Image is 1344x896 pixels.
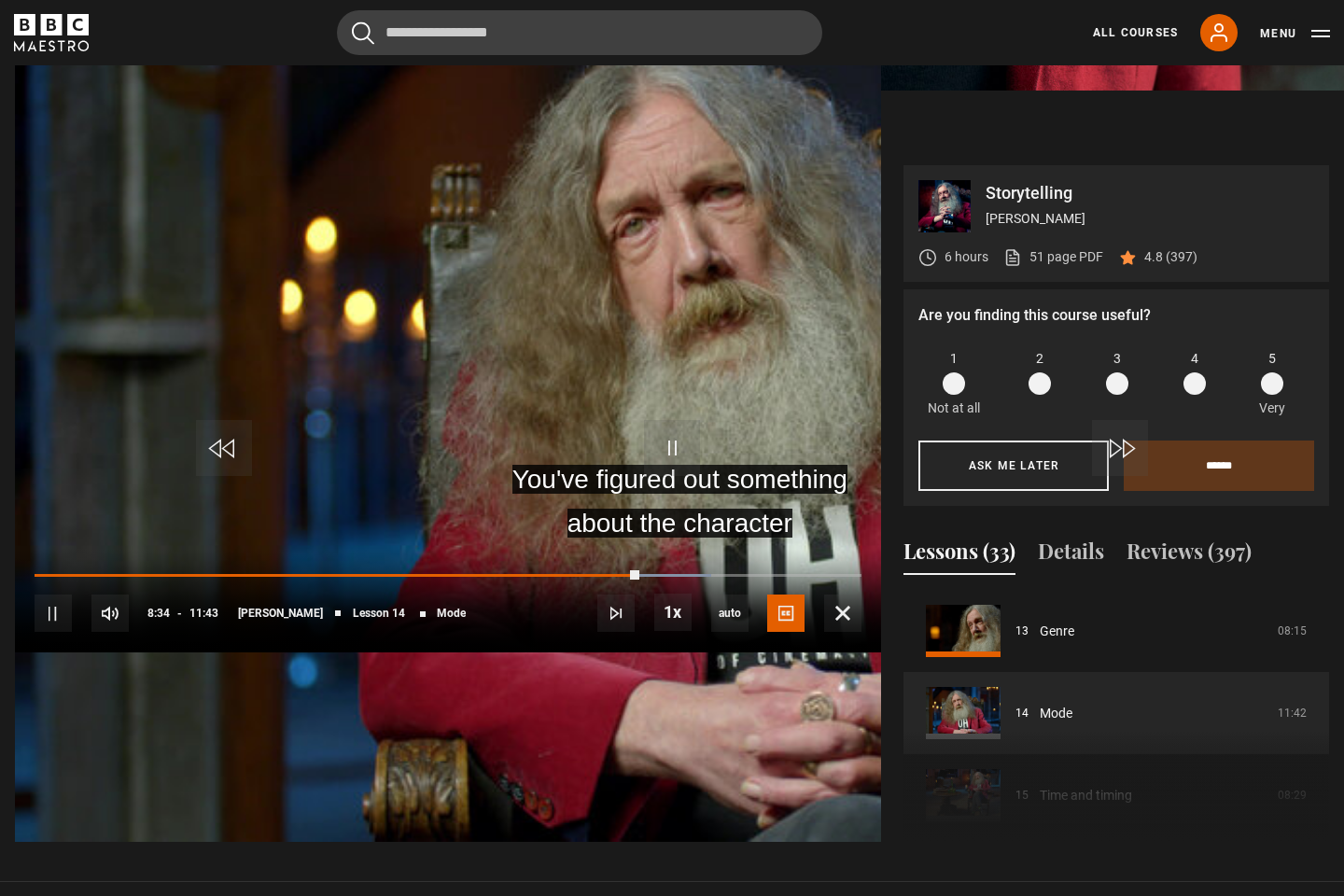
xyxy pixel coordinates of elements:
span: 3 [1113,349,1121,369]
span: 2 [1036,349,1043,369]
p: 4.8 (397) [1144,247,1197,267]
button: Playback Rate [654,594,692,631]
span: Lesson 14 [353,608,405,619]
span: 11:43 [189,596,218,630]
button: Details [1038,536,1104,575]
button: Submit the search query [352,21,374,45]
span: 1 [950,349,958,369]
p: 6 hours [945,247,988,267]
a: Genre [1040,622,1074,641]
a: All Courses [1093,24,1178,41]
a: Mode [1040,704,1072,723]
p: Are you finding this course useful? [918,304,1314,327]
button: Mute [91,595,129,632]
p: [PERSON_NAME] [986,209,1314,229]
p: Not at all [928,399,980,418]
p: Very [1253,399,1290,418]
div: Current quality: 1080p [711,595,749,632]
button: Captions [767,595,805,632]
div: Progress Bar [35,574,861,578]
input: Search [337,10,822,55]
span: 4 [1191,349,1198,369]
span: 5 [1268,349,1276,369]
a: 51 page PDF [1003,247,1103,267]
svg: BBC Maestro [14,14,89,51]
p: Storytelling [986,185,1314,202]
span: auto [711,595,749,632]
span: [PERSON_NAME] [238,608,323,619]
span: - [177,607,182,620]
button: Pause [35,595,72,632]
span: 8:34 [147,596,170,630]
button: Lessons (33) [903,536,1015,575]
button: Ask me later [918,441,1109,491]
button: Fullscreen [824,595,861,632]
button: Next Lesson [597,595,635,632]
video-js: Video Player [15,165,881,652]
span: Mode [437,608,466,619]
button: Reviews (397) [1127,536,1252,575]
button: Toggle navigation [1260,24,1330,43]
